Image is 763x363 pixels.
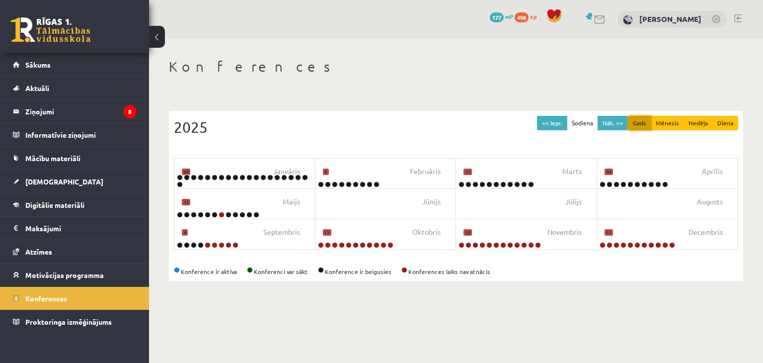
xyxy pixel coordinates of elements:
[13,264,137,286] a: Motivācijas programma
[623,15,633,25] img: Viktorija Iļjina
[598,116,628,130] button: Nāk. >>
[25,317,112,326] span: Proktoringa izmēģinājums
[13,310,137,333] a: Proktoringa izmēģinājums
[182,169,190,176] small: 20
[13,287,137,310] a: Konferences
[174,116,738,138] div: 2025
[562,166,582,177] span: Marts
[651,116,684,130] button: Mēnesis
[684,116,713,130] button: Nedēļa
[182,199,190,206] small: 12
[490,12,504,22] span: 177
[25,271,104,279] span: Motivācijas programma
[712,116,738,130] button: Diena
[515,12,541,20] a: 498 xp
[182,229,188,236] small: 9
[25,200,84,209] span: Digitālie materiāli
[13,77,137,99] a: Aktuāli
[13,100,137,123] a: Ziņojumi8
[13,147,137,170] a: Mācību materiāli
[530,12,536,20] span: xp
[13,217,137,240] a: Maksājumi
[13,170,137,193] a: [DEMOGRAPHIC_DATA]
[11,17,90,42] a: Rīgas 1. Tālmācības vidusskola
[463,169,472,176] small: 11
[263,227,300,238] span: Septembris
[537,116,567,130] button: << Iepr.
[25,123,137,146] legend: Informatīvie ziņojumi
[567,116,598,130] button: Šodiena
[25,247,52,256] span: Atzīmes
[13,240,137,263] a: Atzīmes
[283,196,300,207] span: Maijs
[25,84,49,92] span: Aktuāli
[697,196,723,207] span: Augusts
[273,166,300,177] span: Janvāris
[13,53,137,76] a: Sākums
[123,105,137,118] i: 8
[323,169,329,176] small: 9
[25,217,137,240] legend: Maksājumi
[515,12,529,22] span: 498
[410,166,441,177] span: Februāris
[323,229,331,236] small: 11
[702,166,723,177] span: Aprīlis
[505,12,513,20] span: mP
[463,229,472,236] small: 12
[628,116,651,130] button: Gads
[13,123,137,146] a: Informatīvie ziņojumi
[25,154,80,163] span: Mācību materiāli
[565,196,582,207] span: Jūlijs
[422,196,441,207] span: Jūnijs
[25,100,137,123] legend: Ziņojumi
[639,14,701,24] a: [PERSON_NAME]
[547,227,582,238] span: Novembris
[605,169,613,176] small: 10
[605,229,613,236] small: 11
[688,227,723,238] span: Decembris
[169,58,743,75] h1: Konferences
[13,193,137,216] a: Digitālie materiāli
[25,177,103,186] span: [DEMOGRAPHIC_DATA]
[412,227,441,238] span: Oktobris
[25,294,67,303] span: Konferences
[490,12,513,20] a: 177 mP
[25,60,51,69] span: Sākums
[174,267,738,276] div: Konference ir aktīva Konferenci var sākt Konference ir beigusies Konferences laiks nav atnācis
